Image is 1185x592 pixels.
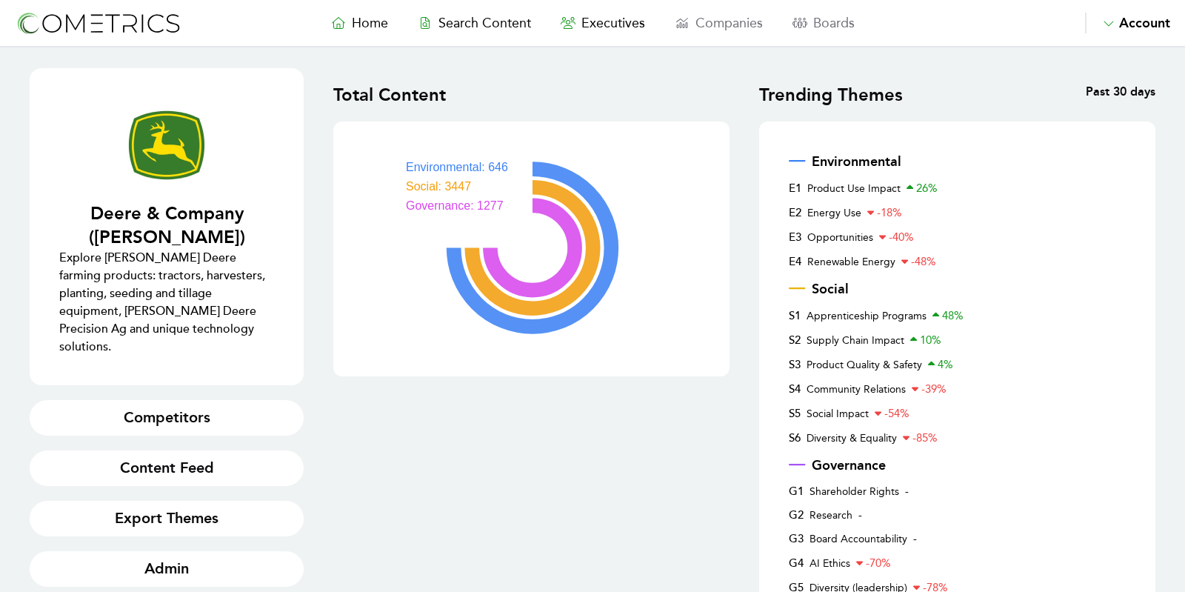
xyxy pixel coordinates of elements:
a: Search Content [403,13,546,33]
span: -39 % [906,382,946,396]
a: Competitors [30,400,304,436]
div: Trending Themes [759,83,958,107]
h3: Governance [789,455,963,476]
span: -18 % [861,206,901,219]
span: - [852,508,862,522]
a: S3Product Quality & Safety4% [789,357,952,373]
span: S 2 [789,333,801,347]
span: - [907,532,917,546]
a: Content Feed [30,450,304,486]
a: G4AI Ethics-70% [789,556,890,571]
span: Search Content [438,15,531,31]
h3: Social [789,279,963,299]
span: 4 % [922,358,952,371]
span: G 1 [789,485,804,499]
span: E 3 [789,230,801,245]
span: Environmental: 646 [395,161,508,173]
button: Export Themes [30,501,304,536]
span: S 1 [789,309,801,323]
span: Account [1119,15,1170,31]
a: E4Renewable Energy-48% [789,254,935,270]
a: S1Apprenticeship Programs48% [789,308,963,324]
span: S 5 [789,407,801,421]
div: Past 30 days [958,83,1156,107]
span: E 2 [789,206,801,220]
a: Home [316,13,403,33]
a: E2Energy Use-18% [789,205,901,221]
span: S 4 [789,382,801,396]
a: Executives [546,13,660,33]
span: Executives [581,15,645,31]
a: S5Social Impact-54% [789,406,909,422]
span: Home [352,15,388,31]
a: G3Board Accountability- [789,532,917,547]
span: -54 % [869,407,909,420]
span: E 4 [789,255,801,269]
span: 48 % [927,309,963,322]
span: G 4 [789,556,804,571]
span: Governance: 1277 [395,199,504,212]
a: E1Product Use Impact26% [789,181,937,196]
span: Companies [695,15,763,31]
span: E 1 [789,182,801,196]
span: S 6 [789,431,801,445]
a: S2Supply Chain Impact10% [789,333,941,348]
button: Account [1085,13,1170,33]
div: Total Content [333,83,532,107]
span: -70 % [850,556,890,570]
h3: Environmental [789,151,963,172]
img: company logo [119,98,214,193]
span: G 3 [789,532,804,546]
span: -40 % [873,230,913,244]
a: S6Diversity & Equality-85% [789,430,937,446]
a: S4Community Relations-39% [789,382,946,397]
a: Boards [778,13,869,33]
span: 26 % [901,182,937,195]
a: E3Opportunities-40% [789,230,913,245]
span: Social: 3447 [395,180,471,193]
span: -85 % [897,431,937,445]
span: -48 % [895,255,935,268]
span: S 3 [789,358,801,372]
span: Boards [813,15,855,31]
a: Admin [30,551,304,587]
span: G 2 [789,508,804,522]
span: 10 % [904,333,941,347]
a: Companies [660,13,778,33]
a: G2Research- [789,508,862,523]
img: logo-refresh-RPX2ODFg.svg [15,10,181,37]
span: - [899,485,909,499]
a: G1Shareholder Rights- [789,485,909,499]
h1: Deere & Company ([PERSON_NAME]) [59,202,274,249]
p: Explore [PERSON_NAME] Deere farming products: tractors, harvesters, planting, seeding and tillage... [59,249,274,356]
